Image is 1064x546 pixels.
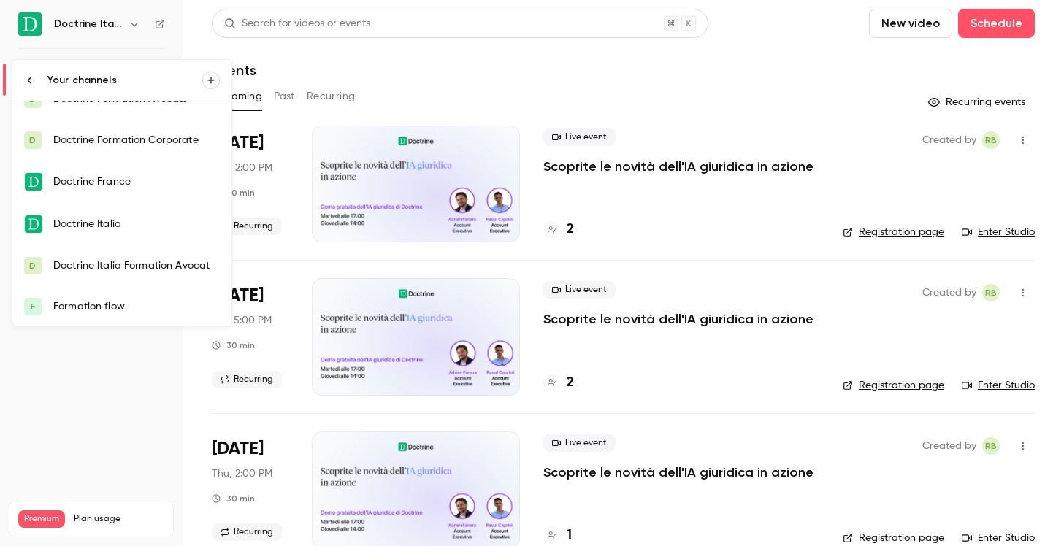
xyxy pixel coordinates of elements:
[53,299,220,314] div: Formation flow
[31,300,35,313] span: F
[53,133,220,147] div: Doctrine Formation Corporate
[53,174,220,189] div: Doctrine France
[29,259,36,272] span: D
[25,173,42,191] img: Doctrine France
[29,134,36,147] span: D
[53,258,220,273] div: Doctrine Italia Formation Avocat
[53,217,220,231] div: Doctrine Italia
[47,73,202,88] div: Your channels
[25,215,42,233] img: Doctrine Italia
